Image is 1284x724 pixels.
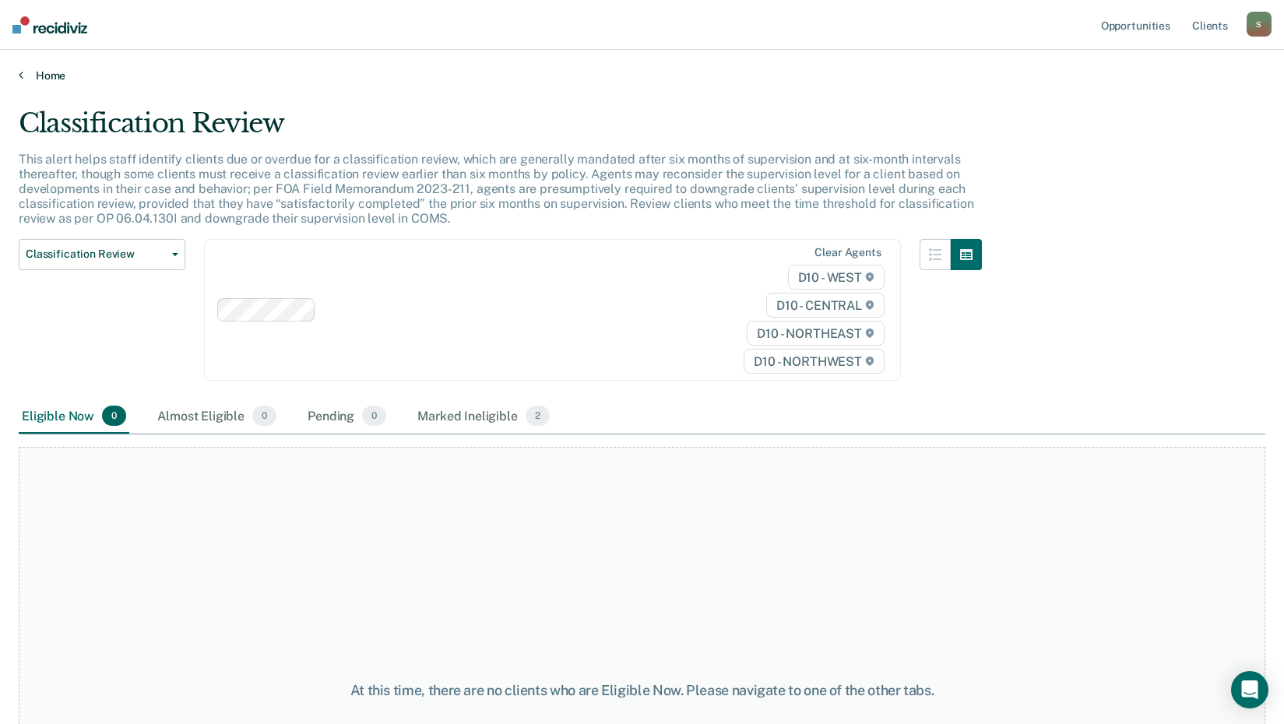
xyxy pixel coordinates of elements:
[252,406,276,426] span: 0
[19,239,185,270] button: Classification Review
[414,399,553,434] div: Marked Ineligible2
[102,406,126,426] span: 0
[154,399,280,434] div: Almost Eligible0
[19,107,982,152] div: Classification Review
[12,16,87,33] img: Recidiviz
[747,321,884,346] span: D10 - NORTHEAST
[304,399,389,434] div: Pending0
[362,406,386,426] span: 0
[19,69,1265,83] a: Home
[19,399,129,434] div: Eligible Now0
[814,246,881,259] div: Clear agents
[331,682,954,699] div: At this time, there are no clients who are Eligible Now. Please navigate to one of the other tabs.
[744,349,884,374] span: D10 - NORTHWEST
[1231,671,1268,708] div: Open Intercom Messenger
[26,248,166,261] span: Classification Review
[766,293,885,318] span: D10 - CENTRAL
[788,265,885,290] span: D10 - WEST
[526,406,550,426] span: 2
[1247,12,1272,37] button: S
[19,152,973,227] p: This alert helps staff identify clients due or overdue for a classification review, which are gen...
